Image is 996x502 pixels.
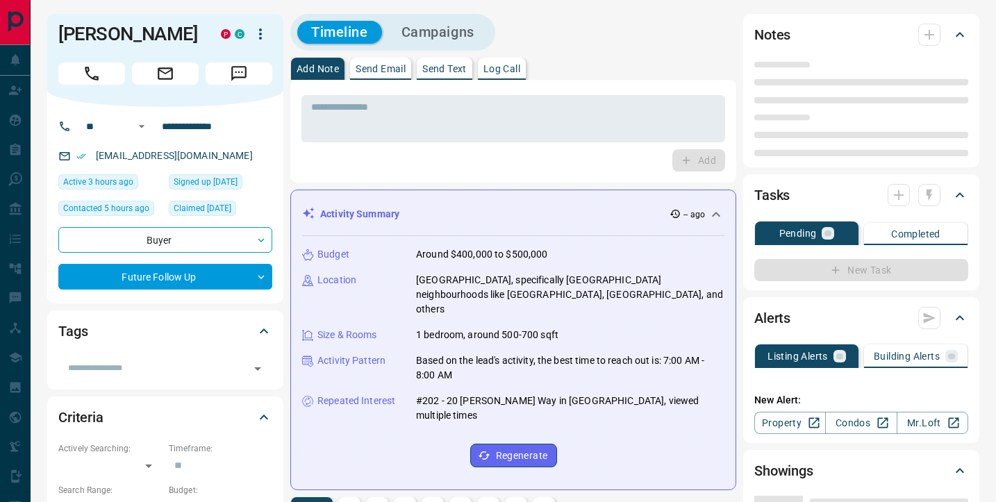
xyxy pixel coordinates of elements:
[58,264,272,290] div: Future Follow Up
[58,320,88,342] h2: Tags
[235,29,244,39] div: condos.ca
[754,454,968,487] div: Showings
[58,401,272,434] div: Criteria
[302,201,724,227] div: Activity Summary-- ago
[169,442,272,455] p: Timeframe:
[416,247,548,262] p: Around $400,000 to $500,000
[416,273,724,317] p: [GEOGRAPHIC_DATA], specifically [GEOGRAPHIC_DATA] neighbourhoods like [GEOGRAPHIC_DATA], [GEOGRAP...
[683,208,705,221] p: -- ago
[58,174,162,194] div: Wed Aug 13 2025
[317,394,395,408] p: Repeated Interest
[206,62,272,85] span: Message
[891,229,940,239] p: Completed
[754,301,968,335] div: Alerts
[317,328,377,342] p: Size & Rooms
[58,484,162,496] p: Search Range:
[169,484,272,496] p: Budget:
[221,29,231,39] div: property.ca
[63,175,133,189] span: Active 3 hours ago
[297,64,339,74] p: Add Note
[767,351,828,361] p: Listing Alerts
[874,351,940,361] p: Building Alerts
[356,64,406,74] p: Send Email
[297,21,382,44] button: Timeline
[169,201,272,220] div: Thu Feb 25 2021
[63,201,149,215] span: Contacted 5 hours ago
[58,23,200,45] h1: [PERSON_NAME]
[825,412,897,434] a: Condos
[58,227,272,253] div: Buyer
[58,442,162,455] p: Actively Searching:
[58,62,125,85] span: Call
[317,247,349,262] p: Budget
[58,315,272,348] div: Tags
[174,201,231,215] span: Claimed [DATE]
[317,273,356,287] p: Location
[317,353,385,368] p: Activity Pattern
[388,21,488,44] button: Campaigns
[248,359,267,378] button: Open
[174,175,238,189] span: Signed up [DATE]
[169,174,272,194] div: Thu Feb 25 2021
[483,64,520,74] p: Log Call
[754,460,813,482] h2: Showings
[58,201,162,220] div: Wed Aug 13 2025
[320,207,399,221] p: Activity Summary
[76,151,86,161] svg: Email Verified
[754,393,968,408] p: New Alert:
[416,353,724,383] p: Based on the lead's activity, the best time to reach out is: 7:00 AM - 8:00 AM
[416,394,724,423] p: #202 - 20 [PERSON_NAME] Way in [GEOGRAPHIC_DATA], viewed multiple times
[96,150,253,161] a: [EMAIL_ADDRESS][DOMAIN_NAME]
[132,62,199,85] span: Email
[754,184,790,206] h2: Tasks
[754,24,790,46] h2: Notes
[779,228,817,238] p: Pending
[754,178,968,212] div: Tasks
[422,64,467,74] p: Send Text
[897,412,968,434] a: Mr.Loft
[416,328,558,342] p: 1 bedroom, around 500-700 sqft
[470,444,557,467] button: Regenerate
[754,307,790,329] h2: Alerts
[754,412,826,434] a: Property
[754,18,968,51] div: Notes
[58,406,103,428] h2: Criteria
[133,118,150,135] button: Open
